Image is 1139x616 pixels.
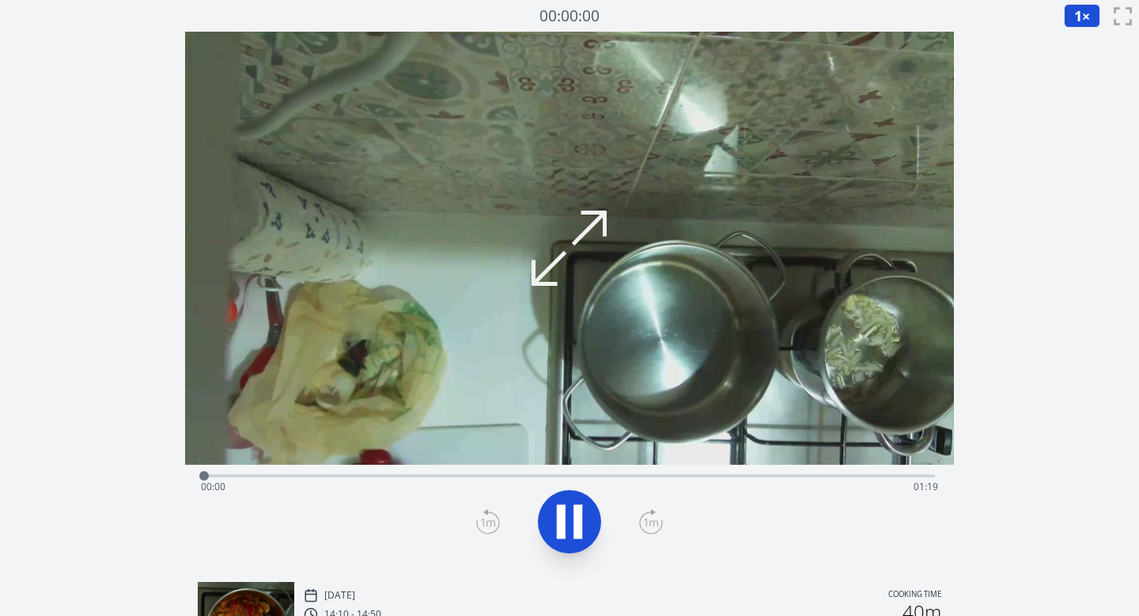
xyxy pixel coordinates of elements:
[1074,6,1082,25] span: 1
[914,480,938,493] span: 01:19
[539,5,600,28] a: 00:00:00
[1064,4,1100,28] button: 1×
[888,588,941,603] p: Cooking time
[324,589,355,602] p: [DATE]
